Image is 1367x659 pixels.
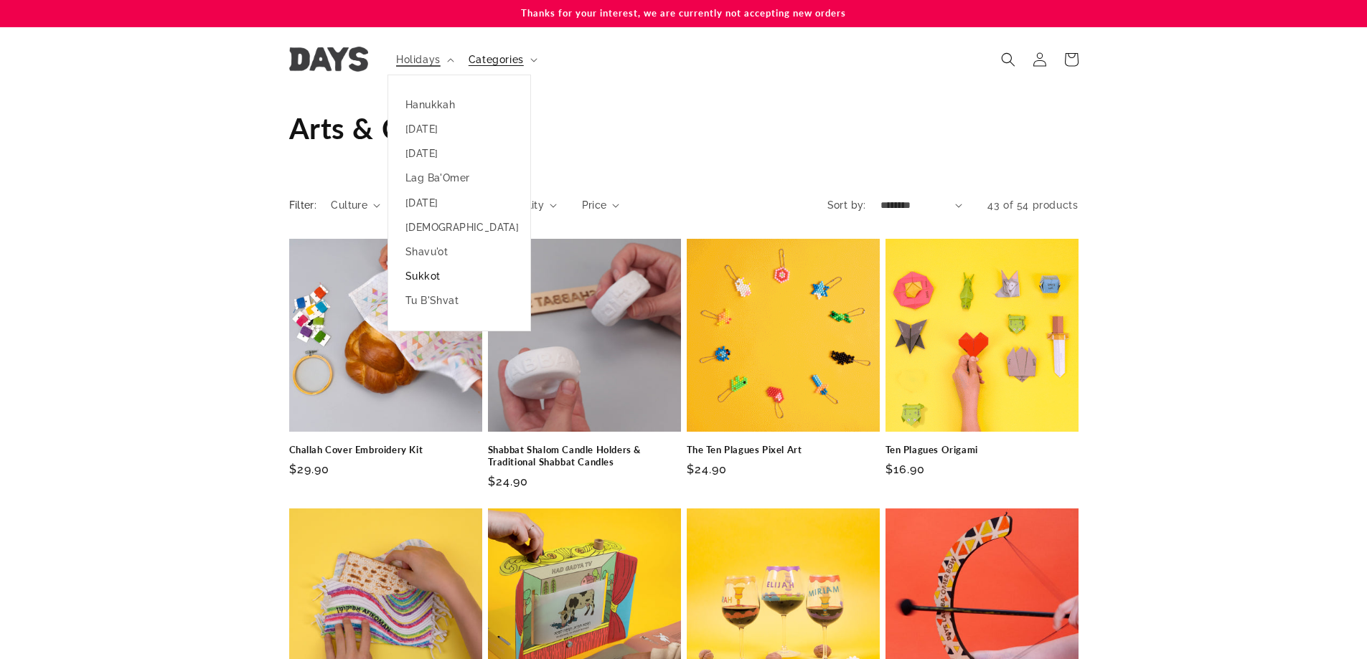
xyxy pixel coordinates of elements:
[387,44,460,75] summary: Holidays
[289,444,482,456] a: Challah Cover Embroidery Kit
[289,110,1079,147] h1: Arts & Crafts
[388,215,530,240] a: [DEMOGRAPHIC_DATA]
[388,288,530,313] a: Tu B'Shvat
[388,191,530,215] a: [DATE]
[331,198,367,213] span: Culture
[388,264,530,288] a: Sukkot
[396,53,441,66] span: Holidays
[460,44,543,75] summary: Categories
[886,444,1079,456] a: Ten Plagues Origami
[827,199,866,211] label: Sort by:
[388,141,530,166] a: [DATE]
[992,44,1024,75] summary: Search
[582,198,607,213] span: Price
[388,166,530,190] a: Lag Ba'Omer
[469,53,524,66] span: Categories
[687,444,880,456] a: The Ten Plagues Pixel Art
[388,240,530,264] a: Shavu'ot
[331,198,380,213] summary: Culture (0 selected)
[289,198,317,213] h2: Filter:
[289,47,368,72] img: Days United
[488,444,681,468] a: Shabbat Shalom Candle Holders & Traditional Shabbat Candles
[582,198,620,213] summary: Price
[388,117,530,141] a: [DATE]
[388,93,530,117] a: Hanukkah
[987,199,1078,211] span: 43 of 54 products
